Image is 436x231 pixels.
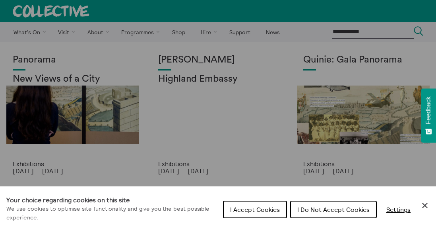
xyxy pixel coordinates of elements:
[425,96,432,124] span: Feedback
[380,202,417,217] button: Settings
[223,201,287,218] button: I Accept Cookies
[290,201,377,218] button: I Do Not Accept Cookies
[386,206,411,213] span: Settings
[6,205,217,222] p: We use cookies to optimise site functionality and give you the best possible experience.
[421,88,436,143] button: Feedback - Show survey
[297,206,370,213] span: I Do Not Accept Cookies
[420,201,430,210] button: Close Cookie Control
[230,206,280,213] span: I Accept Cookies
[6,195,217,205] h1: Your choice regarding cookies on this site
